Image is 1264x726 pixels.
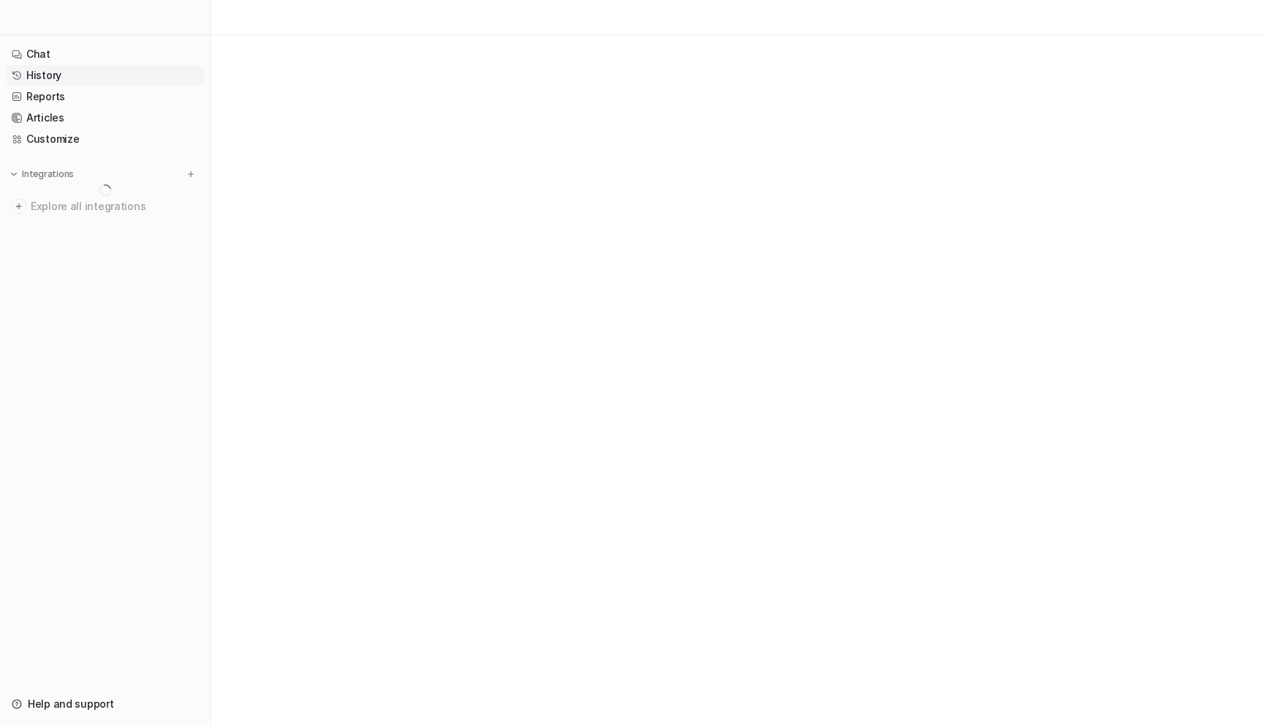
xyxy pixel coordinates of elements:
img: expand menu [9,169,19,179]
a: History [6,65,204,86]
img: menu_add.svg [186,169,196,179]
img: explore all integrations [12,199,26,214]
a: Chat [6,44,204,64]
a: Articles [6,108,204,128]
button: Integrations [6,167,78,181]
a: Reports [6,86,204,107]
a: Customize [6,129,204,149]
p: Integrations [22,168,74,180]
a: Explore all integrations [6,196,204,217]
a: Help and support [6,694,204,714]
span: Explore all integrations [31,195,198,218]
